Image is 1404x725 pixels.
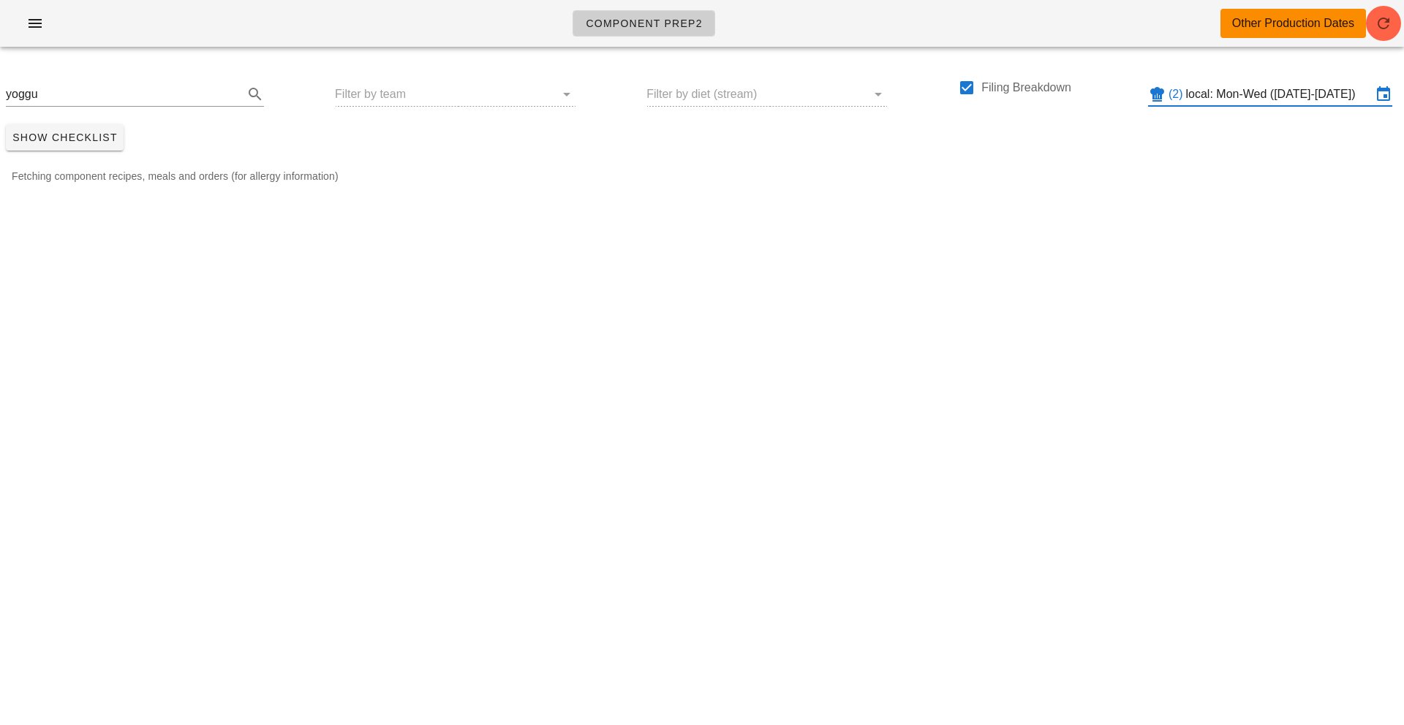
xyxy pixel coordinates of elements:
[585,18,703,29] span: Component Prep2
[6,124,124,151] button: Show Checklist
[573,10,715,37] a: Component Prep2
[981,80,1071,95] label: Filing Breakdown
[12,132,118,143] span: Show Checklist
[1169,87,1186,102] div: (2)
[1232,15,1354,32] div: Other Production Dates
